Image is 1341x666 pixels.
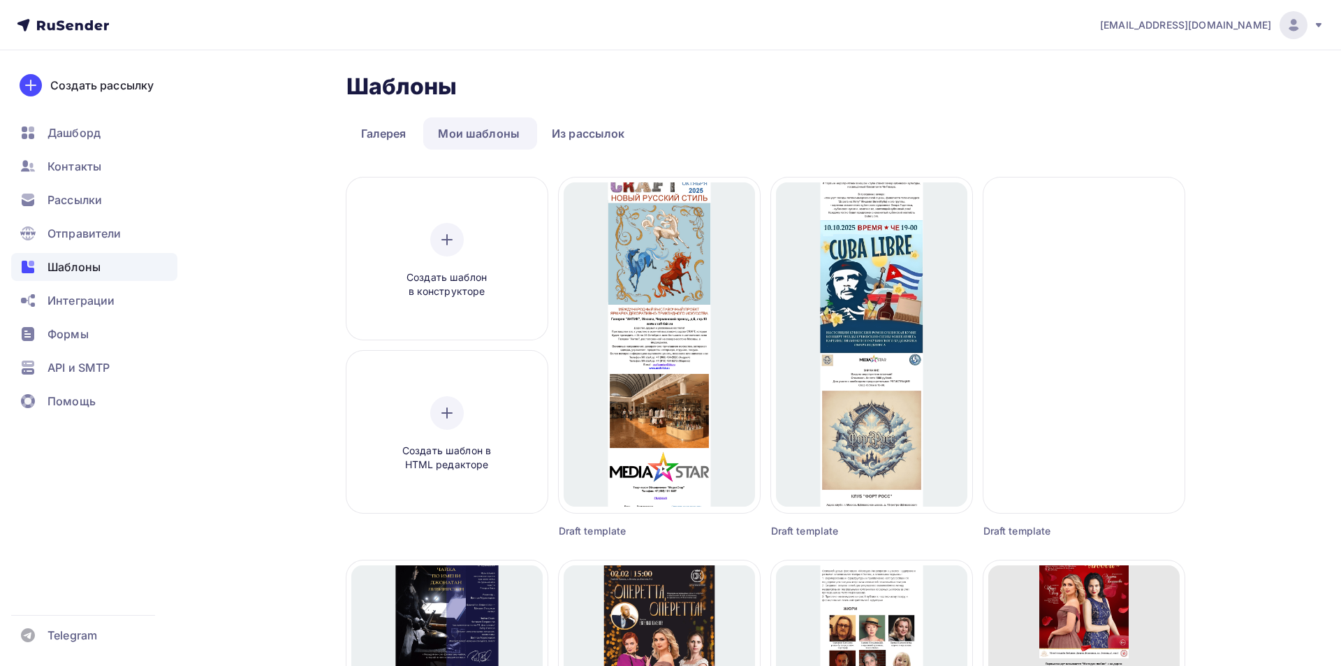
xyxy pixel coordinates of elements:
[1100,11,1324,39] a: [EMAIL_ADDRESS][DOMAIN_NAME]
[11,186,177,214] a: Рассылки
[381,270,513,299] span: Создать шаблон в конструкторе
[47,191,102,208] span: Рассылки
[47,259,101,275] span: Шаблоны
[346,117,421,150] a: Галерея
[346,73,457,101] h2: Шаблоны
[537,117,640,150] a: Из рассылок
[11,253,177,281] a: Шаблоны
[47,124,101,141] span: Дашборд
[47,158,101,175] span: Контакты
[771,524,922,538] div: Draft template
[50,77,154,94] div: Создать рассылку
[559,524,710,538] div: Draft template
[47,292,115,309] span: Интеграции
[47,326,89,342] span: Формы
[381,444,513,472] span: Создать шаблон в HTML редакторе
[983,524,1134,538] div: Draft template
[47,359,110,376] span: API и SMTP
[47,393,96,410] span: Помощь
[11,152,177,180] a: Контакты
[1100,18,1271,32] span: [EMAIL_ADDRESS][DOMAIN_NAME]
[47,627,97,644] span: Telegram
[11,119,177,147] a: Дашборд
[423,117,534,150] a: Мои шаблоны
[47,225,122,242] span: Отправители
[11,219,177,247] a: Отправители
[11,320,177,348] a: Формы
